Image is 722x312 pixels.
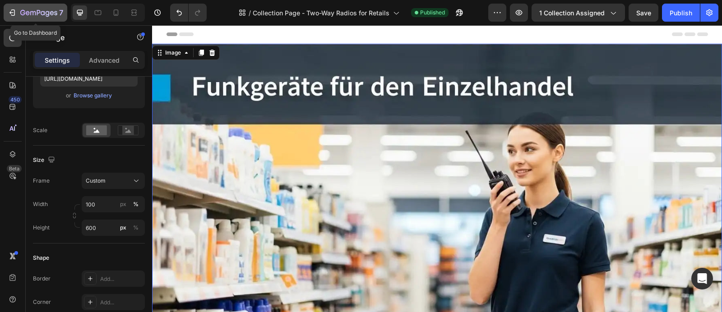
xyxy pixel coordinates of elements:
div: px [120,200,126,208]
span: Save [636,9,651,17]
span: 1 collection assigned [539,8,605,18]
button: % [118,199,129,210]
p: Advanced [89,55,120,65]
div: px [120,224,126,232]
div: Scale [33,126,47,134]
label: Frame [33,177,50,185]
p: Settings [45,55,70,65]
div: Size [33,154,57,166]
input: px% [82,220,145,236]
button: px [130,199,141,210]
p: 7 [59,7,63,18]
span: / [249,8,251,18]
div: Add... [100,275,143,283]
div: % [133,224,139,232]
button: px [130,222,141,233]
p: Image [44,32,120,43]
div: Browse gallery [74,92,112,100]
div: Add... [100,298,143,307]
div: Corner [33,298,51,306]
div: 450 [9,96,22,103]
button: Browse gallery [73,91,112,100]
div: Shape [33,254,49,262]
label: Height [33,224,50,232]
button: 7 [4,4,67,22]
div: Publish [670,8,692,18]
input: px% [82,196,145,212]
button: Custom [82,173,145,189]
div: Open Intercom Messenger [691,268,713,289]
div: % [133,200,139,208]
iframe: Design area [152,25,722,312]
button: Publish [662,4,700,22]
div: Beta [7,165,22,172]
span: or [66,90,71,101]
span: Published [420,9,445,17]
input: https://example.com/image.jpg [40,70,138,87]
button: % [118,222,129,233]
button: Save [629,4,658,22]
span: Custom [86,177,106,185]
div: Undo/Redo [170,4,207,22]
div: Border [33,275,51,283]
button: 1 collection assigned [532,4,625,22]
label: Width [33,200,48,208]
span: Collection Page - Two-Way Radios for Retails [253,8,389,18]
